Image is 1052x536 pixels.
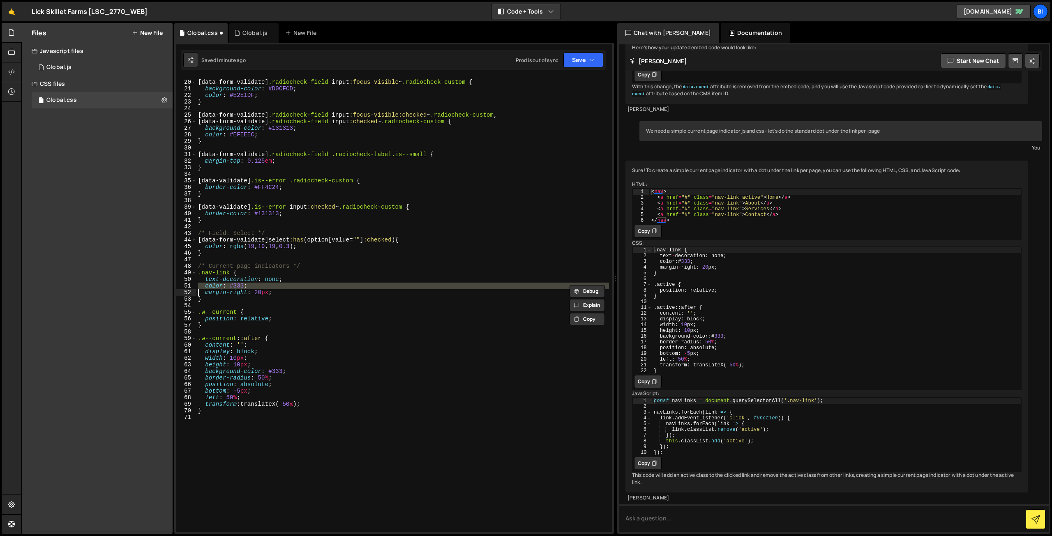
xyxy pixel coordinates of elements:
[176,289,196,296] div: 52
[632,84,1001,97] code: data-event
[176,223,196,230] div: 42
[633,200,649,206] div: 3
[633,444,652,450] div: 9
[32,92,173,108] div: 16430/44499.css
[176,210,196,217] div: 40
[22,76,173,92] div: CSS files
[633,189,649,195] div: 1
[132,30,163,36] button: New File
[176,375,196,381] div: 65
[633,328,652,334] div: 15
[633,427,652,432] div: 6
[633,247,652,253] div: 1
[563,53,603,67] button: Save
[633,345,652,351] div: 18
[176,335,196,342] div: 59
[22,43,173,59] div: Javascript files
[633,368,652,374] div: 22
[176,158,196,164] div: 32
[176,388,196,394] div: 67
[176,361,196,368] div: 63
[46,97,77,104] div: Global.css
[633,415,652,421] div: 4
[176,250,196,256] div: 46
[176,348,196,355] div: 61
[176,125,196,131] div: 27
[570,313,605,325] button: Copy
[570,285,605,297] button: Debug
[633,316,652,322] div: 13
[633,253,652,259] div: 2
[633,299,652,305] div: 10
[176,401,196,407] div: 69
[176,394,196,401] div: 68
[176,99,196,105] div: 23
[634,68,662,81] button: Copy
[176,414,196,421] div: 71
[176,79,196,85] div: 20
[633,293,652,299] div: 9
[176,381,196,388] div: 66
[633,398,652,404] div: 1
[242,29,268,37] div: Global.js
[633,288,652,293] div: 8
[625,161,1028,492] div: Sure! To create a simple current page indicator with a dot under the link per page, you can use t...
[630,57,687,65] h2: [PERSON_NAME]
[176,184,196,191] div: 36
[633,282,652,288] div: 7
[176,276,196,283] div: 50
[634,457,662,470] button: Copy
[633,212,649,218] div: 5
[633,362,652,368] div: 21
[633,357,652,362] div: 20
[176,296,196,302] div: 53
[641,143,1040,152] div: You
[633,450,652,455] div: 10
[176,355,196,361] div: 62
[516,57,558,64] div: Prod is out of sync
[628,106,1026,113] div: [PERSON_NAME]
[32,7,148,16] div: Lick Skillet Farms [LSC_2770_WEB]
[941,53,1006,68] button: Start new chat
[639,121,1042,141] div: We need a simple current page indicator js and css - let's do the standard dot under the link per...
[2,2,22,21] a: 🤙
[633,409,652,415] div: 3
[633,206,649,212] div: 4
[633,322,652,328] div: 14
[176,105,196,112] div: 24
[633,259,652,265] div: 3
[633,276,652,282] div: 6
[633,339,652,345] div: 17
[634,375,662,388] button: Copy
[176,329,196,335] div: 58
[32,28,46,37] h2: Files
[617,23,719,43] div: Chat with [PERSON_NAME]
[633,334,652,339] div: 16
[176,118,196,125] div: 26
[201,57,246,64] div: Saved
[176,368,196,375] div: 64
[176,302,196,309] div: 54
[1033,4,1048,19] a: Bi
[187,29,218,37] div: Global.css
[176,112,196,118] div: 25
[633,351,652,357] div: 19
[633,404,652,409] div: 2
[633,421,652,427] div: 5
[176,243,196,250] div: 45
[176,177,196,184] div: 35
[176,407,196,414] div: 70
[176,131,196,138] div: 28
[491,4,561,19] button: Code + Tools
[176,283,196,289] div: 51
[176,230,196,237] div: 43
[682,84,710,90] code: data-event
[176,171,196,177] div: 34
[176,151,196,158] div: 31
[176,256,196,263] div: 47
[176,342,196,348] div: 60
[176,315,196,322] div: 56
[176,145,196,151] div: 30
[633,265,652,270] div: 4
